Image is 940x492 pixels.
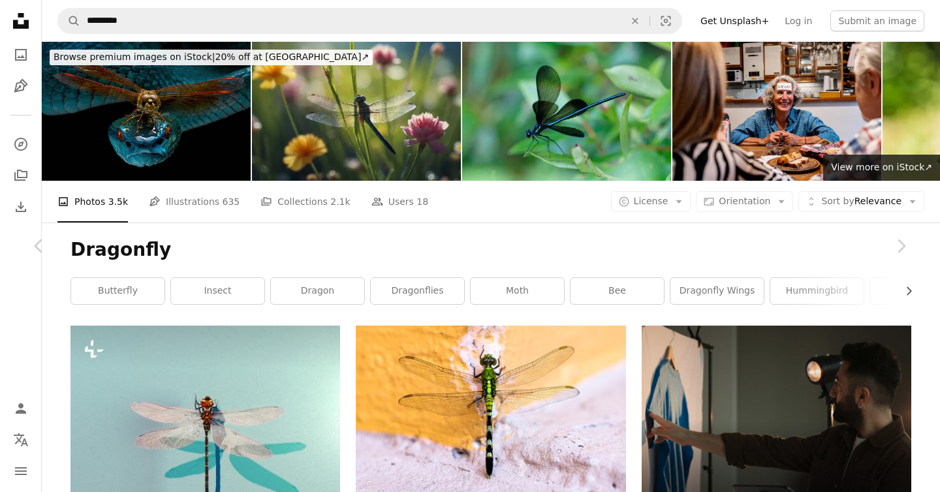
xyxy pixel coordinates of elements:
button: Submit an image [830,10,924,31]
span: Relevance [821,195,901,208]
h1: Dragonfly [70,238,911,262]
a: bee [571,278,664,304]
button: Language [8,427,34,453]
span: 635 [223,194,240,209]
a: Log in [777,10,820,31]
a: Collections 2.1k [260,181,350,223]
a: closeup photography of dragonfly [356,405,625,416]
a: Log in / Sign up [8,395,34,422]
a: View more on iStock↗ [823,155,940,181]
img: Damselfly [462,42,671,181]
span: 18 [416,194,428,209]
img: Dragonfly perches amidst a field of colorful blooms. [252,42,461,181]
span: Orientation [719,196,770,206]
a: Collections [8,162,34,189]
span: View more on iStock ↗ [831,162,932,172]
button: Search Unsplash [58,8,80,33]
a: Illustrations [8,73,34,99]
button: License [611,191,691,212]
span: Sort by [821,196,854,206]
button: Orientation [696,191,793,212]
button: Menu [8,458,34,484]
a: Illustrations 635 [149,181,240,223]
img: Senior friends playing "the guess who" at home [672,42,881,181]
a: Next [862,183,940,309]
a: Get Unsplash+ [693,10,777,31]
a: butterfly [71,278,164,304]
img: Blue white lipped pit viper with dragonfly [42,42,251,181]
a: dragonfly wings [670,278,764,304]
a: A dragon flys through the air with its wings spread [70,427,340,439]
button: Visual search [650,8,681,33]
button: Clear [621,8,650,33]
a: insect [171,278,264,304]
a: Explore [8,131,34,157]
a: dragon [271,278,364,304]
span: 20% off at [GEOGRAPHIC_DATA] ↗ [54,52,369,62]
form: Find visuals sitewide [57,8,682,34]
a: Users 18 [371,181,429,223]
span: 2.1k [330,194,350,209]
a: dragonflies [371,278,464,304]
span: Browse premium images on iStock | [54,52,215,62]
a: moth [471,278,564,304]
button: Sort byRelevance [798,191,924,212]
span: License [634,196,668,206]
a: Browse premium images on iStock|20% off at [GEOGRAPHIC_DATA]↗ [42,42,381,73]
a: Photos [8,42,34,68]
a: hummingbird [770,278,864,304]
